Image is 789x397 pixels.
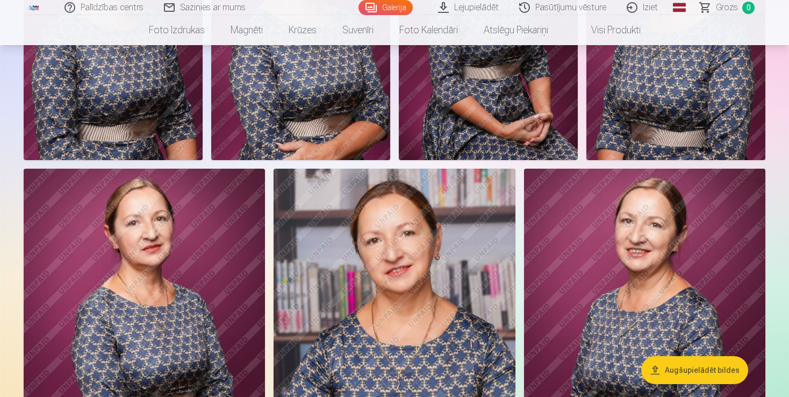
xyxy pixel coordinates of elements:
a: Foto izdrukas [136,15,218,45]
a: Magnēti [218,15,276,45]
a: Krūzes [276,15,329,45]
a: Suvenīri [329,15,386,45]
img: /fa1 [28,4,40,11]
a: Foto kalendāri [386,15,471,45]
a: Visi produkti [561,15,654,45]
span: Grozs [716,1,738,14]
span: 0 [742,2,755,14]
a: Atslēgu piekariņi [471,15,561,45]
button: Augšupielādēt bildes [641,356,748,384]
